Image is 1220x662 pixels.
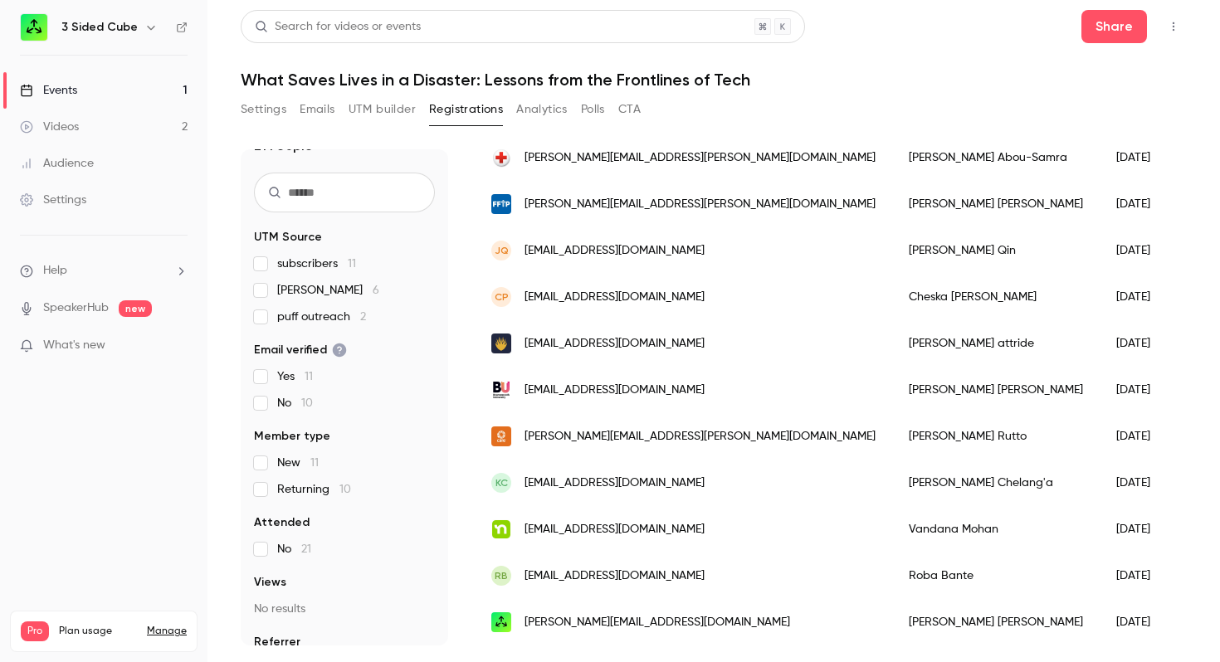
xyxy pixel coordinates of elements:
a: Manage [147,625,187,638]
span: [PERSON_NAME][EMAIL_ADDRESS][DOMAIN_NAME] [525,614,790,631]
span: [EMAIL_ADDRESS][DOMAIN_NAME] [525,567,705,585]
span: [PERSON_NAME][EMAIL_ADDRESS][PERSON_NAME][DOMAIN_NAME] [525,196,876,213]
div: [DATE] [1100,599,1184,645]
div: [DATE] [1100,552,1184,599]
span: puff outreach [277,309,366,325]
button: Settings [241,96,286,123]
div: [DATE] [1100,320,1184,367]
span: UTM Source [254,229,322,246]
span: What's new [43,337,105,354]
span: JQ [495,243,509,258]
span: [PERSON_NAME][EMAIL_ADDRESS][PERSON_NAME][DOMAIN_NAME] [525,428,876,445]
button: Analytics [516,96,568,123]
span: [EMAIL_ADDRESS][DOMAIN_NAME] [525,289,705,306]
span: Email verified [254,342,347,358]
button: CTA [618,96,641,123]
span: Attended [254,514,310,531]
span: 11 [348,258,356,270]
div: [DATE] [1100,227,1184,274]
button: Emails [300,96,334,123]
span: 2 [360,311,366,323]
span: [EMAIL_ADDRESS][DOMAIN_NAME] [525,521,705,538]
button: Registrations [429,96,503,123]
img: bournemouth.ac.uk [491,380,511,400]
span: Yes [277,368,313,385]
div: [PERSON_NAME] Chelang'a [892,460,1100,506]
div: [PERSON_NAME] Qin [892,227,1100,274]
div: [PERSON_NAME] Rutto [892,413,1100,460]
span: 11 [305,371,313,382]
p: No results [254,601,435,617]
a: SpeakerHub [43,299,109,317]
span: 10 [339,484,351,495]
div: Settings [20,192,86,208]
span: [EMAIL_ADDRESS][DOMAIN_NAME] [525,382,705,399]
img: foodforthepoor.org [491,194,511,214]
span: Pro [21,621,49,641]
span: No [277,541,311,557]
span: New [277,455,319,471]
h6: 3 Sided Cube [61,19,138,36]
span: No [277,395,313,411]
span: 10 [301,397,313,409]
div: Cheska [PERSON_NAME] [892,274,1100,320]
div: [DATE] [1100,506,1184,552]
span: 6 [373,285,379,296]
iframe: Noticeable Trigger [168,338,188,353]
div: [DATE] [1100,413,1184,460]
button: Polls [581,96,605,123]
img: 3 Sided Cube [21,14,47,41]
span: 21 [301,543,311,555]
span: Member type [254,428,330,445]
div: Vandana Mohan [892,506,1100,552]
div: Roba Bante [892,552,1100,599]
img: bryanston.co.uk [491,333,511,353]
div: [DATE] [1100,460,1184,506]
span: [PERSON_NAME] [277,282,379,299]
span: 11 [310,457,319,469]
span: new [119,300,152,317]
div: [DATE] [1100,134,1184,181]
span: KC [495,475,508,490]
span: Plan usage [59,625,137,638]
span: [EMAIL_ADDRESS][DOMAIN_NAME] [525,335,705,353]
span: Help [43,262,67,280]
img: care.org [491,426,511,446]
div: [PERSON_NAME] [PERSON_NAME] [892,599,1100,645]
span: [EMAIL_ADDRESS][DOMAIN_NAME] [525,242,705,260]
div: [DATE] [1100,367,1184,413]
div: Search for videos or events [255,18,421,36]
div: [PERSON_NAME] attride [892,320,1100,367]
span: [PERSON_NAME][EMAIL_ADDRESS][PERSON_NAME][DOMAIN_NAME] [525,149,876,167]
span: CP [495,290,509,304]
h1: What Saves Lives in a Disaster: Lessons from the Frontlines of Tech [241,70,1187,90]
img: nextdoor.com [491,519,511,539]
div: [PERSON_NAME] Abou-Samra [892,134,1100,181]
div: [DATE] [1100,274,1184,320]
div: Videos [20,119,79,135]
div: [DATE] [1100,181,1184,227]
img: redcross.org [491,148,511,168]
span: subscribers [277,256,356,272]
span: Returning [277,481,351,498]
li: help-dropdown-opener [20,262,188,280]
div: [PERSON_NAME] [PERSON_NAME] [892,367,1100,413]
span: Views [254,574,286,591]
div: Events [20,82,77,99]
span: Referrer [254,634,300,650]
span: RB [495,568,508,583]
div: [PERSON_NAME] [PERSON_NAME] [892,181,1100,227]
div: Audience [20,155,94,172]
span: [EMAIL_ADDRESS][DOMAIN_NAME] [525,475,705,492]
button: Share [1081,10,1147,43]
img: 3sidedcube.com [491,612,511,632]
button: UTM builder [349,96,416,123]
